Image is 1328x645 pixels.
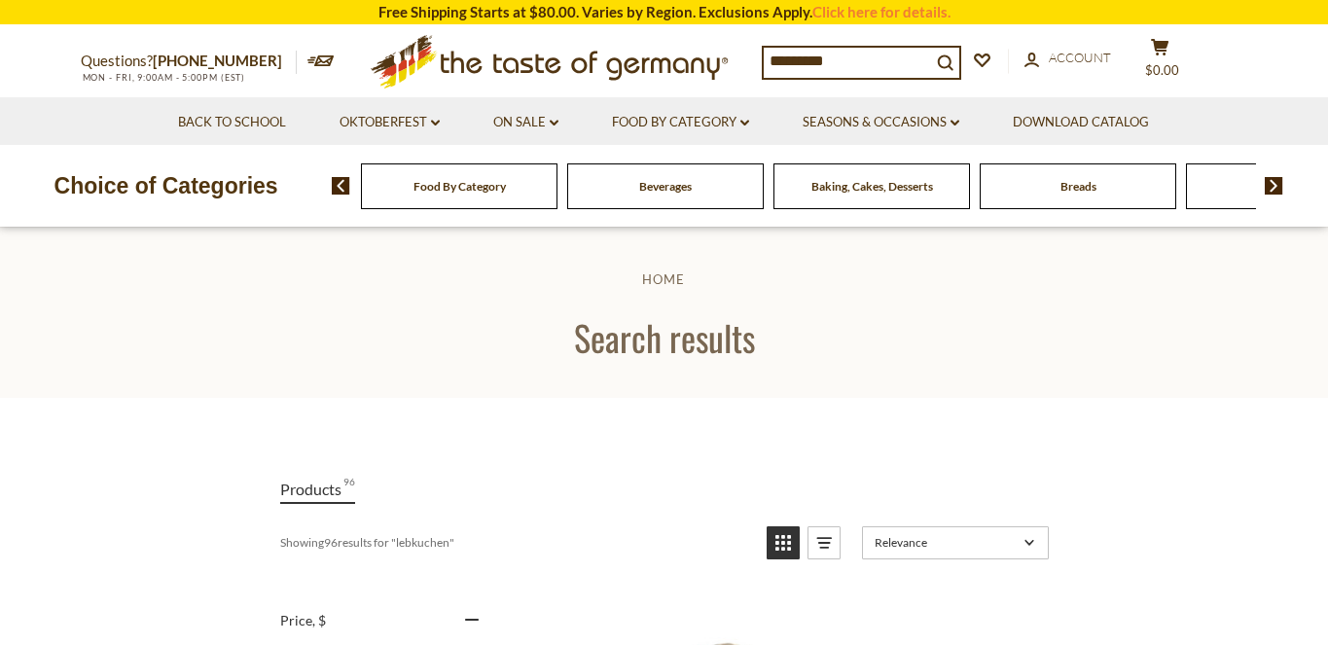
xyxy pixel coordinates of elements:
[178,112,286,133] a: Back to School
[280,526,752,559] div: Showing results for " "
[767,526,800,559] a: View grid mode
[81,72,246,83] span: MON - FRI, 9:00AM - 5:00PM (EST)
[1013,112,1149,133] a: Download Catalog
[811,179,933,194] a: Baking, Cakes, Desserts
[1049,50,1111,65] span: Account
[1265,177,1283,195] img: next arrow
[812,3,951,20] a: Click here for details.
[340,112,440,133] a: Oktoberfest
[612,112,749,133] a: Food By Category
[642,271,685,287] a: Home
[280,612,326,628] span: Price
[413,179,506,194] a: Food By Category
[332,177,350,195] img: previous arrow
[639,179,692,194] a: Beverages
[808,526,841,559] a: View list mode
[60,315,1268,359] h1: Search results
[1060,179,1096,194] a: Breads
[1145,62,1179,78] span: $0.00
[1131,38,1190,87] button: $0.00
[875,535,1018,550] span: Relevance
[153,52,282,69] a: [PHONE_NUMBER]
[324,535,338,550] b: 96
[81,49,297,74] p: Questions?
[312,612,326,628] span: , $
[803,112,959,133] a: Seasons & Occasions
[280,476,355,504] a: View Products Tab
[1024,48,1111,69] a: Account
[343,476,355,502] span: 96
[862,526,1049,559] a: Sort options
[493,112,558,133] a: On Sale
